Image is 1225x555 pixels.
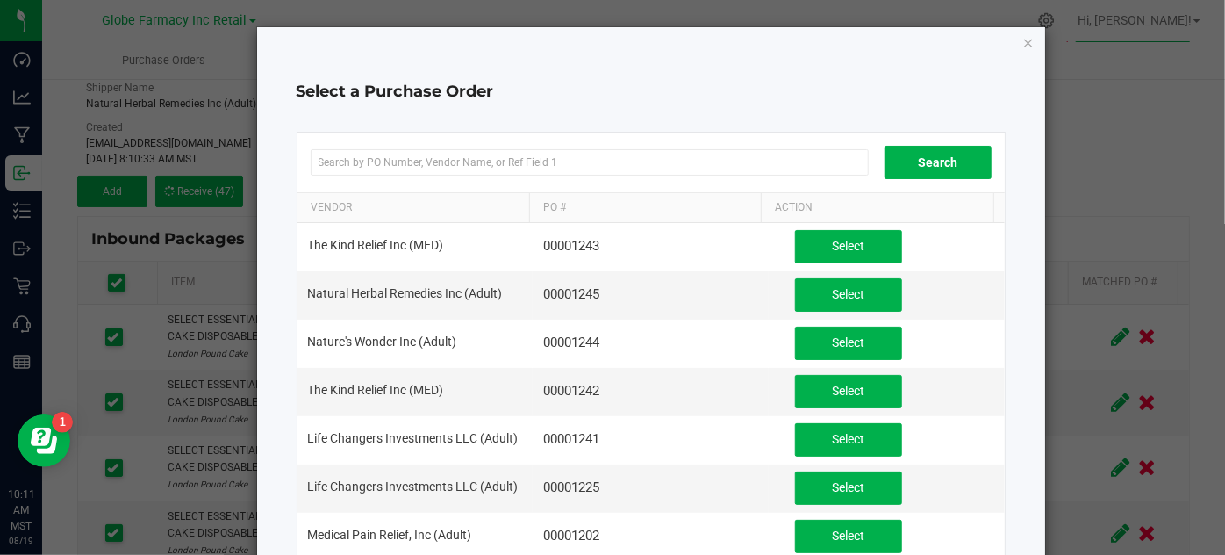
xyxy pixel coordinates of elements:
[18,414,70,467] iframe: Resource center
[832,287,864,301] span: Select
[885,146,992,179] button: Search
[832,239,864,253] span: Select
[795,472,902,505] button: Select
[832,529,864,543] span: Select
[776,201,813,213] span: Action
[832,335,864,350] span: Select
[308,431,519,445] span: Life Changers Investments LLC (Adult)
[543,528,758,544] div: 00001202
[311,201,352,213] span: Vendor
[308,335,457,349] span: Nature's Wonder Inc (Adult)
[543,335,758,351] div: 00001244
[543,479,758,496] div: 00001225
[832,432,864,446] span: Select
[795,327,902,360] button: Select
[795,375,902,408] button: Select
[795,230,902,263] button: Select
[543,431,758,448] div: 00001241
[543,286,758,303] div: 00001245
[311,149,869,176] input: Search by PO Number, Vendor Name, or Ref Field 1
[832,384,864,398] span: Select
[308,383,444,397] span: The Kind Relief Inc (MED)
[308,286,503,300] span: Natural Herbal Remedies Inc (Adult)
[795,423,902,457] button: Select
[308,479,519,494] span: Life Changers Investments LLC (Adult)
[543,383,758,400] div: 00001242
[308,238,444,252] span: The Kind Relief Inc (MED)
[52,412,73,433] iframe: Resource center unread badge
[543,201,566,213] span: PO #
[795,278,902,312] button: Select
[832,480,864,494] span: Select
[918,155,957,169] span: Search
[308,528,472,542] span: Medical Pain Relief, Inc (Adult)
[543,238,758,255] div: 00001243
[297,81,1006,104] h4: Select a Purchase Order
[795,520,902,553] button: Select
